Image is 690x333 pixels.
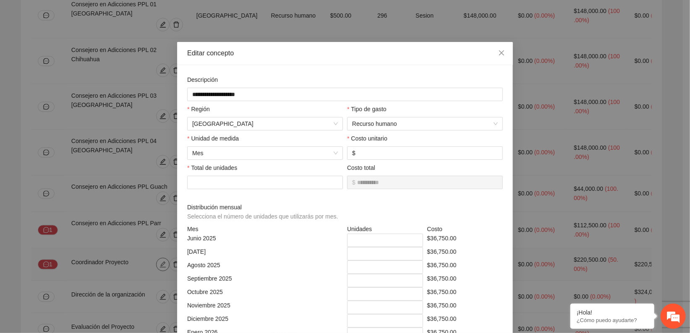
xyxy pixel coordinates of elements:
div: $36,750.00 [425,274,505,287]
div: $36,750.00 [425,247,505,260]
label: Descripción [187,75,218,84]
div: Diciembre 2025 [185,314,345,328]
div: Agosto 2025 [185,260,345,274]
div: $36,750.00 [425,301,505,314]
div: [DATE] [185,247,345,260]
label: Unidad de medida [187,134,239,143]
span: Estamos en línea. [49,112,116,197]
span: Chihuahua [192,117,338,130]
div: Septiembre 2025 [185,274,345,287]
div: Mes [185,224,345,234]
span: Mes [192,147,338,159]
span: close [498,49,505,56]
div: $36,750.00 [425,260,505,274]
div: $36,750.00 [425,234,505,247]
div: ¡Hola! [577,309,648,316]
button: Close [490,42,513,65]
label: Región [187,104,210,114]
p: ¿Cómo puedo ayudarte? [577,317,648,323]
textarea: Escriba su mensaje y pulse “Intro” [4,229,160,258]
label: Tipo de gasto [347,104,387,114]
label: Costo total [347,163,375,172]
div: $36,750.00 [425,314,505,328]
div: Noviembre 2025 [185,301,345,314]
div: Unidades [345,224,425,234]
div: Octubre 2025 [185,287,345,301]
span: Selecciona el número de unidades que utilizarás por mes. [187,213,338,220]
span: Recurso humano [352,117,498,130]
label: Costo unitario [347,134,387,143]
div: Editar concepto [187,49,503,58]
span: $ [352,178,355,187]
div: Costo [425,224,505,234]
div: $36,750.00 [425,287,505,301]
label: Total de unidades [187,163,237,172]
span: Distribución mensual [187,203,341,221]
div: Minimizar ventana de chat en vivo [138,4,158,24]
span: $ [352,148,355,158]
div: Chatee con nosotros ahora [44,43,141,54]
div: Junio 2025 [185,234,345,247]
